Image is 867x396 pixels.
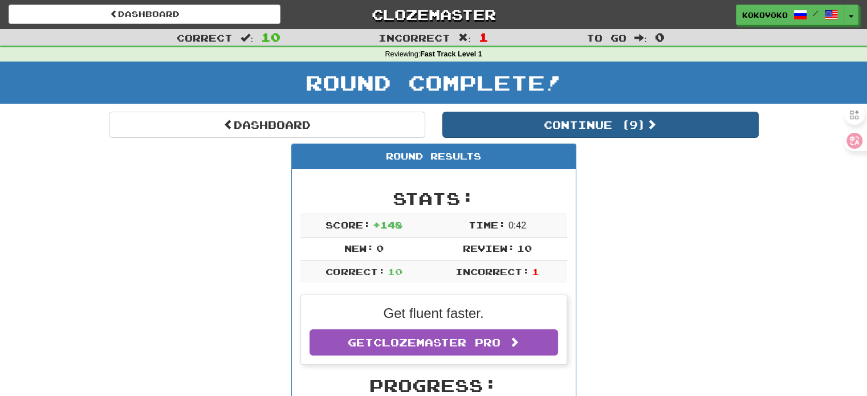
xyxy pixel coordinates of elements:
[463,243,515,254] span: Review:
[300,189,567,208] h2: Stats:
[420,50,482,58] strong: Fast Track Level 1
[261,30,280,44] span: 10
[634,33,647,43] span: :
[517,243,532,254] span: 10
[458,33,471,43] span: :
[587,32,626,43] span: To go
[455,266,530,277] span: Incorrect:
[373,219,402,230] span: + 148
[813,9,819,17] span: /
[388,266,402,277] span: 10
[736,5,844,25] a: kokovoko /
[469,219,506,230] span: Time:
[109,112,425,138] a: Dashboard
[442,112,759,138] button: Continue (9)
[325,219,370,230] span: Score:
[655,30,665,44] span: 0
[4,71,863,94] h1: Round Complete!
[344,243,374,254] span: New:
[479,30,489,44] span: 1
[298,5,569,25] a: Clozemaster
[300,376,567,395] h2: Progress:
[292,144,576,169] div: Round Results
[373,336,500,349] span: Clozemaster Pro
[376,243,384,254] span: 0
[378,32,450,43] span: Incorrect
[508,221,526,230] span: 0 : 42
[310,329,558,356] a: GetClozemaster Pro
[742,10,788,20] span: kokovoko
[177,32,233,43] span: Correct
[241,33,253,43] span: :
[9,5,280,24] a: Dashboard
[325,266,385,277] span: Correct:
[310,304,558,323] p: Get fluent faster.
[532,266,539,277] span: 1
